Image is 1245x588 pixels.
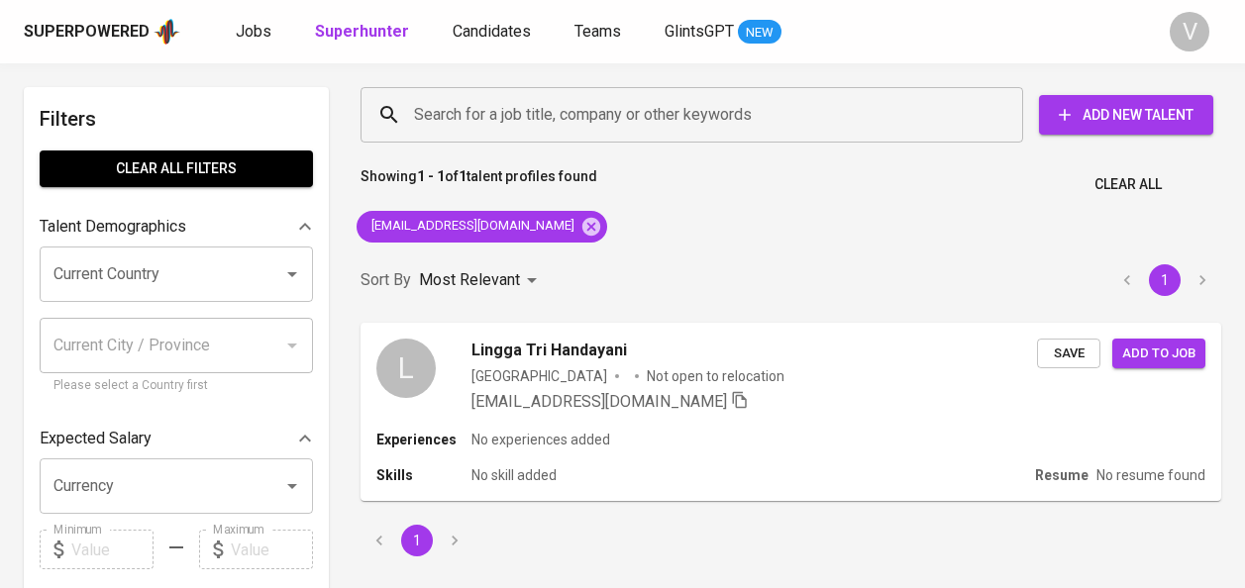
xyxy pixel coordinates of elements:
button: page 1 [1149,264,1181,296]
button: Clear All [1087,166,1170,203]
p: Showing of talent profiles found [361,166,597,203]
div: L [376,339,436,398]
a: GlintsGPT NEW [665,20,781,45]
input: Value [71,530,154,569]
div: Expected Salary [40,419,313,458]
span: Add New Talent [1055,103,1197,128]
span: Clear All [1094,172,1162,197]
p: Sort By [361,268,411,292]
span: NEW [738,23,781,43]
b: 1 - 1 [417,168,445,184]
span: Jobs [236,22,271,41]
p: Please select a Country first [53,376,299,396]
a: Jobs [236,20,275,45]
b: Superhunter [315,22,409,41]
button: Add to job [1112,339,1205,369]
div: Most Relevant [419,262,544,299]
span: Add to job [1122,343,1195,365]
button: Clear All filters [40,150,313,187]
button: Open [278,472,306,500]
div: Superpowered [24,21,150,44]
p: Not open to relocation [647,366,784,386]
span: Candidates [453,22,531,41]
p: No resume found [1096,465,1205,485]
nav: pagination navigation [361,525,473,556]
button: page 1 [401,525,433,556]
span: Save [1047,343,1090,365]
span: Teams [574,22,621,41]
img: app logo [154,17,180,47]
a: Candidates [453,20,535,45]
a: LLingga Tri Handayani[GEOGRAPHIC_DATA]Not open to relocation[EMAIL_ADDRESS][DOMAIN_NAME] SaveAdd ... [361,323,1221,501]
button: Add New Talent [1039,95,1213,135]
p: Expected Salary [40,427,152,450]
p: Experiences [376,430,471,449]
p: No skill added [471,465,557,485]
a: Superpoweredapp logo [24,17,180,47]
span: [EMAIL_ADDRESS][DOMAIN_NAME] [471,392,727,411]
button: Save [1037,339,1100,369]
span: Clear All filters [55,156,297,181]
h6: Filters [40,103,313,135]
p: Skills [376,465,471,485]
p: Most Relevant [419,268,520,292]
span: GlintsGPT [665,22,734,41]
div: Talent Demographics [40,207,313,246]
div: [GEOGRAPHIC_DATA] [471,366,607,386]
a: Teams [574,20,625,45]
span: Lingga Tri Handayani [471,339,627,362]
button: Open [278,260,306,288]
div: V [1170,12,1209,51]
b: 1 [459,168,467,184]
input: Value [231,530,313,569]
p: Resume [1035,465,1089,485]
span: [EMAIL_ADDRESS][DOMAIN_NAME] [357,217,586,236]
p: No experiences added [471,430,610,449]
nav: pagination navigation [1108,264,1221,296]
div: [EMAIL_ADDRESS][DOMAIN_NAME] [357,211,607,243]
a: Superhunter [315,20,413,45]
p: Talent Demographics [40,215,186,239]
